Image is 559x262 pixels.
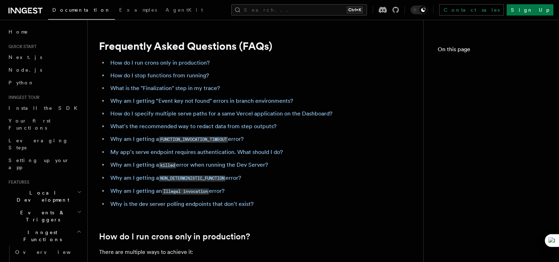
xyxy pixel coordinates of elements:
[6,64,83,76] a: Node.js
[162,189,209,195] code: Illegal invocation
[110,174,241,181] a: Why am I getting aNON_DETERMINISTIC_FUNCTIONerror?
[6,51,83,64] a: Next.js
[6,226,83,246] button: Inngest Functions
[159,175,226,181] code: NON_DETERMINISTIC_FUNCTION
[52,7,111,13] span: Documentation
[6,154,83,174] a: Setting up your app
[159,137,228,143] code: FUNCTION_INVOCATION_TIMEOUT
[8,80,34,85] span: Python
[48,2,115,20] a: Documentation
[8,67,42,73] span: Node.js
[8,105,82,111] span: Install the SDK
[15,249,88,255] span: Overview
[159,162,176,168] code: killed
[110,85,220,91] a: What is the "Finalization" step in my trace?
[110,136,244,142] a: Why am I getting aFUNCTION_INVOCATION_TIMEOUTerror?
[99,247,382,257] p: There are multiple ways to achieve it:
[6,209,77,223] span: Events & Triggers
[119,7,157,13] span: Examples
[161,2,207,19] a: AgentKit
[110,97,293,104] a: Why am I getting “Event key not found" errors in branch environments?
[231,4,367,16] button: Search...Ctrl+K
[347,6,363,13] kbd: Ctrl+K
[6,179,29,185] span: Features
[6,189,77,203] span: Local Development
[6,206,83,226] button: Events & Triggers
[12,246,83,258] a: Overview
[99,40,382,52] h1: Frequently Asked Questions (FAQs)
[110,161,268,168] a: Why am I getting akillederror when running the Dev Server?
[110,123,276,130] a: What's the recommended way to redact data from step outputs?
[8,54,42,60] span: Next.js
[165,7,203,13] span: AgentKit
[8,157,69,170] span: Setting up your app
[6,114,83,134] a: Your first Functions
[6,25,83,38] a: Home
[110,59,210,66] a: How do I run crons only in production?
[110,110,332,117] a: How do I specify multiple serve paths for a same Vercel application on the Dashboard?
[6,229,76,243] span: Inngest Functions
[110,187,225,194] a: Why am I getting anIllegal invocationerror?
[110,201,254,207] a: Why is the dev server polling endpoints that don't exist?
[6,186,83,206] button: Local Development
[110,72,209,79] a: How do I stop functions from running?
[110,149,283,155] a: My app's serve endpoint requires authentication. What should I do?
[6,95,40,100] span: Inngest tour
[6,76,83,89] a: Python
[507,4,553,16] a: Sign Up
[115,2,161,19] a: Examples
[438,45,545,56] h4: On this page
[6,134,83,154] a: Leveraging Steps
[8,28,28,35] span: Home
[6,44,36,49] span: Quick start
[410,6,427,14] button: Toggle dark mode
[8,118,51,131] span: Your first Functions
[8,138,68,150] span: Leveraging Steps
[439,4,504,16] a: Contact sales
[6,102,83,114] a: Install the SDK
[99,232,250,242] a: How do I run crons only in production?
